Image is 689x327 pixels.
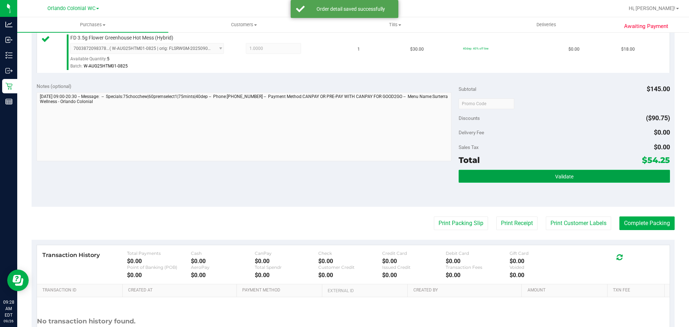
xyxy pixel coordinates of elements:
[318,251,382,256] div: Check
[309,5,393,13] div: Order detail saved successfully
[5,21,13,28] inline-svg: Analytics
[471,17,622,32] a: Deliveries
[357,46,360,53] span: 1
[382,251,446,256] div: Credit Card
[37,83,71,89] span: Notes (optional)
[619,216,675,230] button: Complete Packing
[510,272,573,279] div: $0.00
[255,251,319,256] div: CanPay
[17,17,168,32] a: Purchases
[84,64,128,69] span: W-AUG25HTM01-0825
[647,85,670,93] span: $145.00
[107,56,109,61] span: 5
[654,129,670,136] span: $0.00
[621,46,635,53] span: $18.00
[319,17,470,32] a: Tills
[320,22,470,28] span: Tills
[318,272,382,279] div: $0.00
[613,288,661,293] a: Txn Fee
[169,22,319,28] span: Customers
[413,288,519,293] a: Created By
[3,318,14,324] p: 09/26
[446,265,510,270] div: Transaction Fees
[459,130,484,135] span: Delivery Fee
[168,17,319,32] a: Customers
[127,258,191,265] div: $0.00
[459,170,670,183] button: Validate
[127,272,191,279] div: $0.00
[42,288,120,293] a: Transaction ID
[463,47,488,50] span: 40dep: 40% off line
[624,22,668,31] span: Awaiting Payment
[255,272,319,279] div: $0.00
[5,83,13,90] inline-svg: Retail
[70,54,232,68] div: Available Quantity:
[446,258,510,265] div: $0.00
[528,288,605,293] a: Amount
[5,67,13,74] inline-svg: Outbound
[127,251,191,256] div: Total Payments
[459,155,480,165] span: Total
[191,251,255,256] div: Cash
[629,5,675,11] span: Hi, [PERSON_NAME]!
[5,52,13,59] inline-svg: Inventory
[47,5,95,11] span: Orlando Colonial WC
[242,288,319,293] a: Payment Method
[70,34,173,41] span: FD 3.5g Flower Greenhouse Hot Mess (Hybrid)
[255,265,319,270] div: Total Spendr
[568,46,580,53] span: $0.00
[191,265,255,270] div: AeroPay
[382,272,446,279] div: $0.00
[410,46,424,53] span: $30.00
[510,265,573,270] div: Voided
[654,143,670,151] span: $0.00
[527,22,566,28] span: Deliveries
[127,265,191,270] div: Point of Banking (POB)
[191,258,255,265] div: $0.00
[459,86,476,92] span: Subtotal
[546,216,611,230] button: Print Customer Labels
[17,22,168,28] span: Purchases
[318,258,382,265] div: $0.00
[510,251,573,256] div: Gift Card
[382,258,446,265] div: $0.00
[5,36,13,43] inline-svg: Inbound
[5,98,13,105] inline-svg: Reports
[496,216,538,230] button: Print Receipt
[128,288,234,293] a: Created At
[322,284,407,297] th: External ID
[382,265,446,270] div: Issued Credit
[70,64,83,69] span: Batch:
[7,270,29,291] iframe: Resource center
[646,114,670,122] span: ($90.75)
[434,216,488,230] button: Print Packing Slip
[459,144,479,150] span: Sales Tax
[3,299,14,318] p: 09:28 AM EDT
[191,272,255,279] div: $0.00
[642,155,670,165] span: $54.25
[459,98,514,109] input: Promo Code
[459,112,480,125] span: Discounts
[555,174,573,179] span: Validate
[255,258,319,265] div: $0.00
[510,258,573,265] div: $0.00
[446,272,510,279] div: $0.00
[446,251,510,256] div: Debit Card
[318,265,382,270] div: Customer Credit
